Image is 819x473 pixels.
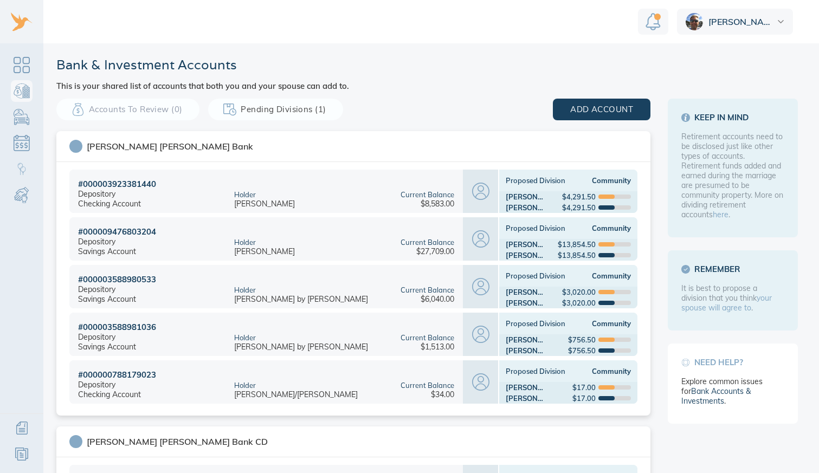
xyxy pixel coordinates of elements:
div: # 000003923381440 [78,179,156,189]
span: Keep in mind [681,112,784,123]
div: $17.00 [572,383,596,392]
div: Current Balance [401,286,454,294]
div: Depository [78,332,115,342]
div: $3,020.00 [562,288,596,296]
div: [PERSON_NAME] [506,251,543,260]
div: It is best to propose a division that you think . [681,283,784,313]
div: $13,854.50 [558,251,596,260]
a: Debts & Obligations [11,132,33,154]
div: [PERSON_NAME] [PERSON_NAME] Bank [87,141,253,152]
a: Child & Spousal Support [11,184,33,206]
button: Pending Divisions (1) [208,99,343,120]
div: [PERSON_NAME] [506,192,543,201]
div: # 000003588981036 [78,322,156,332]
a: Dashboard [11,54,33,76]
div: Savings Account [78,294,136,304]
div: $756.50 [568,346,596,355]
div: [PERSON_NAME]/[PERSON_NAME] [234,390,358,399]
div: [PERSON_NAME] [234,199,295,209]
div: Proposed Division [506,319,569,328]
a: Resources [11,443,33,465]
div: Holder [234,190,256,199]
img: ee2a253455b5a1643214f6bbf30279a1 [686,13,703,30]
div: $27,709.00 [416,247,454,256]
div: [PERSON_NAME] [506,240,543,249]
a: here [713,210,728,219]
div: Retirement accounts need to be disclosed just like other types of accounts. Retirement funds adde... [681,132,784,219]
div: $3,020.00 [562,299,596,307]
div: Proposed Division [506,224,569,232]
div: [PERSON_NAME] [506,299,543,307]
div: [PERSON_NAME] [PERSON_NAME] Bank CD [87,436,268,447]
span: Pending Divisions (1) [225,102,326,116]
div: [PERSON_NAME] [506,383,543,392]
div: [PERSON_NAME] [506,346,543,355]
span: Need help? [681,357,784,368]
img: Notification [646,13,661,30]
div: [PERSON_NAME] [506,203,543,212]
div: Current Balance [401,333,454,342]
div: Holder [234,381,256,390]
div: [PERSON_NAME] [506,335,543,344]
div: Current Balance [401,238,454,247]
img: dropdown.svg [777,20,784,23]
a: Child Custody & Parenting [11,158,33,180]
div: Current Balance [401,381,454,390]
div: Current Balance [401,190,454,199]
span: Remember [681,264,784,275]
div: Savings Account [78,247,136,256]
div: # 000000788179023 [78,370,156,380]
a: your spouse will agree to [681,293,772,313]
div: Explore common issues for . [681,377,784,406]
div: Community [569,367,631,375]
span: add account [570,102,633,116]
div: Depository [78,380,115,390]
div: Checking Account [78,390,141,399]
div: Community [569,176,631,185]
span: [PERSON_NAME] [708,17,775,26]
div: Depository [78,237,115,247]
div: Community [569,224,631,232]
div: $8,583.00 [421,199,454,209]
div: Savings Account [78,342,136,352]
div: Community [569,271,631,280]
div: Proposed Division [506,176,569,185]
div: Proposed Division [506,367,569,375]
div: $13,854.50 [558,240,596,249]
div: [PERSON_NAME] [506,288,543,296]
div: Depository [78,189,115,199]
div: Proposed Division [506,271,569,280]
div: $4,291.50 [562,192,596,201]
div: Community [569,319,631,328]
h1: Bank & Investment Accounts [56,56,349,73]
div: $756.50 [568,335,596,344]
div: $1,513.00 [421,342,454,352]
a: Personal Possessions [11,106,33,128]
div: $6,040.00 [421,294,454,304]
div: [PERSON_NAME] [234,247,295,256]
div: [PERSON_NAME] by [PERSON_NAME] [234,342,368,352]
a: Bank Accounts & Investments [11,80,33,102]
div: $17.00 [572,394,596,403]
div: # 000009476803204 [78,226,156,237]
h3: This is your shared list of accounts that both you and your spouse can add to. [56,82,349,90]
div: Holder [234,333,256,342]
div: Depository [78,284,115,294]
div: [PERSON_NAME] [506,394,543,403]
a: Additional Information [11,417,33,439]
div: [PERSON_NAME] by [PERSON_NAME] [234,294,368,304]
div: $34.00 [431,390,454,399]
div: Holder [234,286,256,294]
div: Holder [234,238,256,247]
a: Bank Accounts & Investments [681,386,751,406]
div: # 000003588980533 [78,274,156,284]
button: add account [553,99,650,120]
div: $4,291.50 [562,203,596,212]
div: Checking Account [78,199,141,209]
